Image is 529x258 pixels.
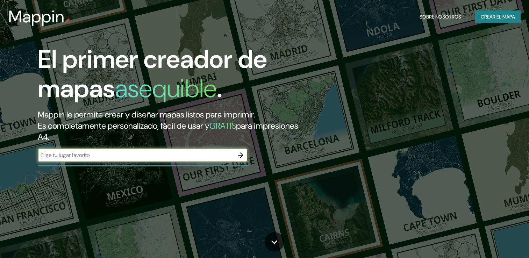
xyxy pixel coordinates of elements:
[38,45,302,109] h1: El primer creador de mapas .
[481,13,515,21] font: Crear el mapa
[417,10,464,23] button: Sobre nosotros
[8,7,65,27] h3: Mappin
[475,10,521,23] button: Crear el mapa
[65,18,70,24] img: mappin-pin
[38,151,234,159] input: Elige tu lugar favorito
[38,109,302,143] h2: Mappin le permite crear y diseñar mapas listos para imprimir. Es completamente personalizado, fác...
[420,13,461,21] font: Sobre nosotros
[209,120,236,131] h5: GRATIS
[115,72,217,105] h1: asequible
